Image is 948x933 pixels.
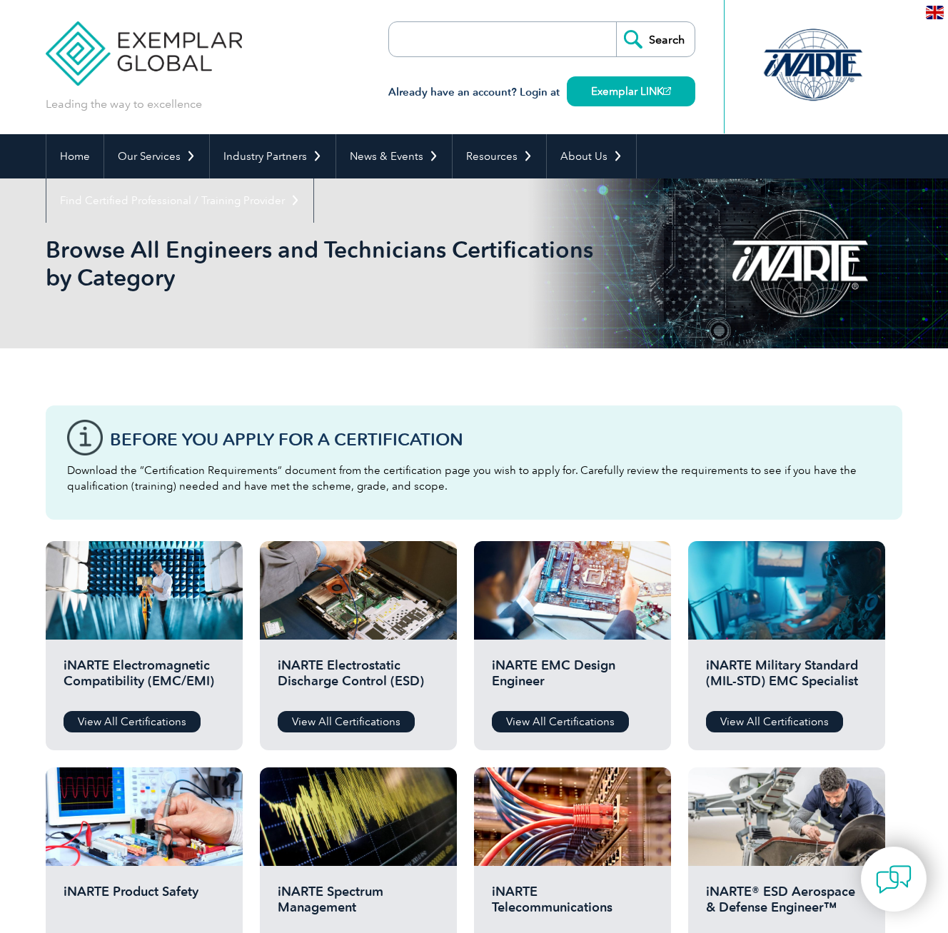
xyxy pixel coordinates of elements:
[706,711,843,732] a: View All Certifications
[492,711,629,732] a: View All Certifications
[278,884,439,927] h2: iNARTE Spectrum Management
[278,657,439,700] h2: iNARTE Electrostatic Discharge Control (ESD)
[547,134,636,178] a: About Us
[926,6,944,19] img: en
[706,884,867,927] h2: iNARTE® ESD Aerospace & Defense Engineer™
[64,711,201,732] a: View All Certifications
[64,657,225,700] h2: iNARTE Electromagnetic Compatibility (EMC/EMI)
[210,134,336,178] a: Industry Partners
[64,884,225,927] h2: iNARTE Product Safety
[388,84,695,101] h3: Already have an account? Login at
[46,178,313,223] a: Find Certified Professional / Training Provider
[492,657,653,700] h2: iNARTE EMC Design Engineer
[336,134,452,178] a: News & Events
[663,87,671,95] img: open_square.png
[278,711,415,732] a: View All Certifications
[46,236,594,291] h1: Browse All Engineers and Technicians Certifications by Category
[567,76,695,106] a: Exemplar LINK
[104,134,209,178] a: Our Services
[616,22,695,56] input: Search
[876,862,912,897] img: contact-chat.png
[110,430,881,448] h3: Before You Apply For a Certification
[706,657,867,700] h2: iNARTE Military Standard (MIL-STD) EMC Specialist
[67,463,881,494] p: Download the “Certification Requirements” document from the certification page you wish to apply ...
[492,884,653,927] h2: iNARTE Telecommunications
[46,96,202,112] p: Leading the way to excellence
[46,134,104,178] a: Home
[453,134,546,178] a: Resources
